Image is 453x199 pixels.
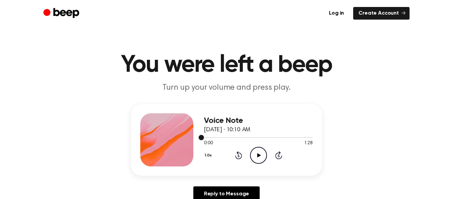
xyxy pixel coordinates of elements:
button: 1.0x [204,150,214,161]
span: 1:28 [304,140,313,147]
p: Turn up your volume and press play. [99,82,354,93]
span: [DATE] · 10:10 AM [204,127,250,133]
span: 0:00 [204,140,213,147]
h3: Voice Note [204,116,313,125]
a: Log in [324,7,349,20]
h1: You were left a beep [57,53,396,77]
a: Beep [43,7,81,20]
a: Create Account [353,7,410,20]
